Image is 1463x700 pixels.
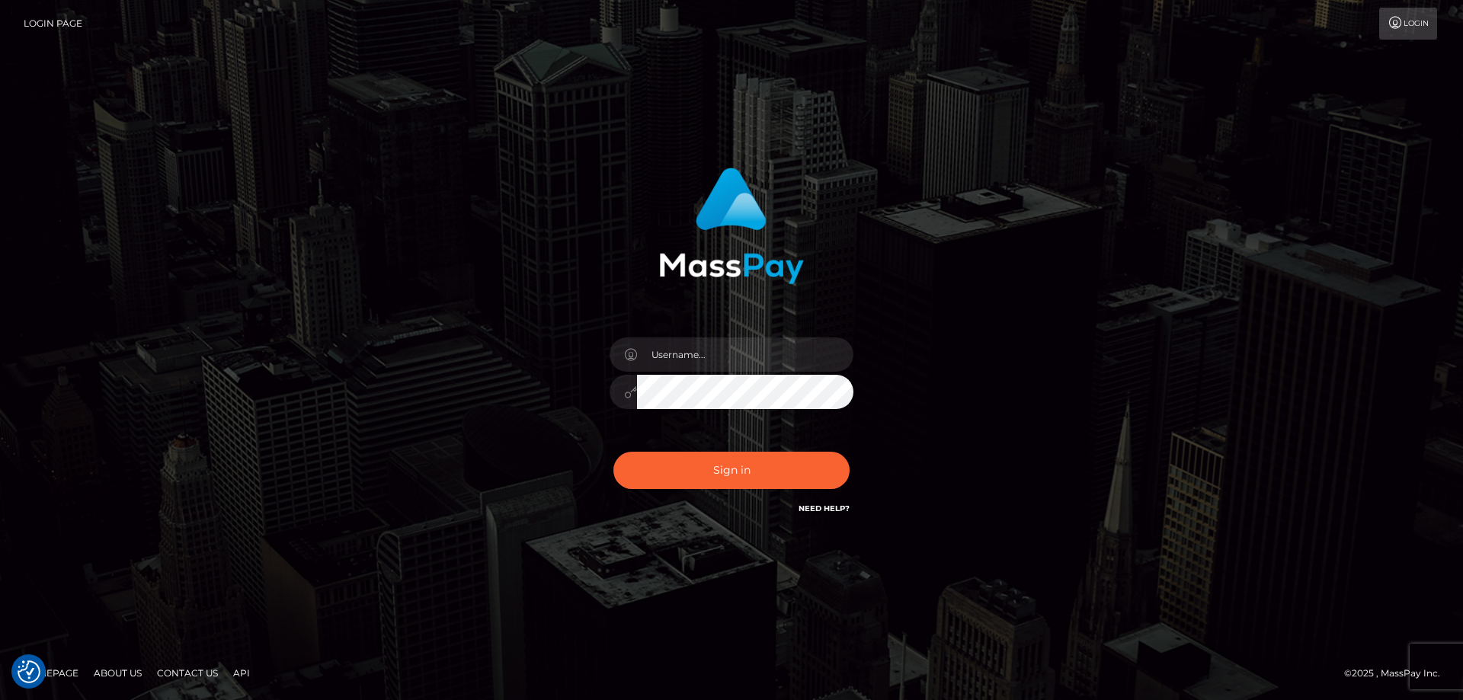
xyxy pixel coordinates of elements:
[24,8,82,40] a: Login Page
[613,452,850,489] button: Sign in
[227,661,256,685] a: API
[17,661,85,685] a: Homepage
[799,503,850,513] a: Need Help?
[1344,665,1452,682] div: © 2025 , MassPay Inc.
[659,168,804,284] img: MassPay Login
[88,661,148,685] a: About Us
[151,661,224,685] a: Contact Us
[18,660,40,683] img: Revisit consent button
[1379,8,1437,40] a: Login
[18,660,40,683] button: Consent Preferences
[637,337,853,372] input: Username...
